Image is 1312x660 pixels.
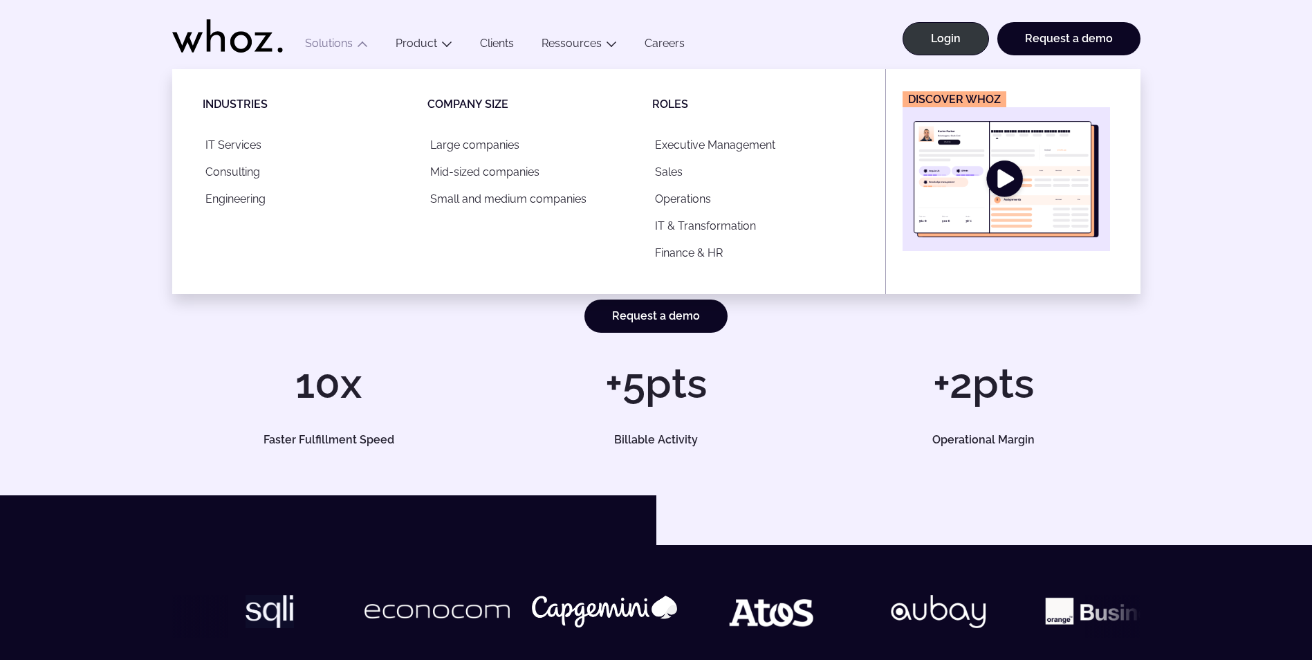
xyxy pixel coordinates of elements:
a: Login [903,22,989,55]
a: Request a demo [584,300,728,333]
h5: Billable Activity [515,434,797,446]
a: Ressources [542,37,602,50]
a: Sales [652,158,860,185]
a: IT Services [203,131,411,158]
a: Discover Whoz [903,91,1110,251]
a: Finance & HR [652,239,860,266]
a: Request a demo [997,22,1140,55]
a: Careers [631,37,699,55]
a: Operations [652,185,860,212]
h5: Operational Margin [842,434,1125,446]
a: Executive Management [652,131,860,158]
a: Engineering [203,185,411,212]
figcaption: Discover Whoz [903,91,1006,107]
a: Large companies [427,131,636,158]
h5: Faster Fulfillment Speed [187,434,470,446]
a: Product [396,37,437,50]
button: Ressources [528,37,631,55]
a: IT & Transformation [652,212,860,239]
a: Small and medium companies [427,185,636,212]
a: Clients [466,37,528,55]
button: Product [382,37,466,55]
h1: 10x [172,363,486,404]
p: Roles [652,97,877,112]
button: Solutions [291,37,382,55]
h1: +5pts [499,363,813,404]
p: Company size [427,97,652,112]
a: Mid-sized companies [427,158,636,185]
p: Industries [203,97,427,112]
h1: +2pts [826,363,1140,404]
a: Consulting [203,158,411,185]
